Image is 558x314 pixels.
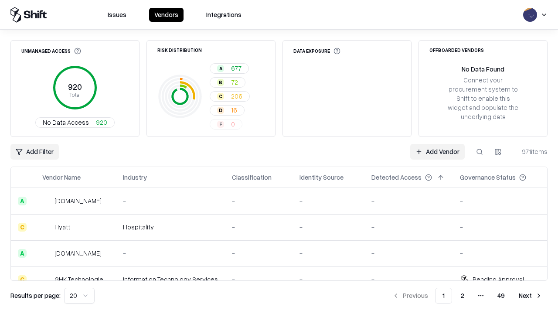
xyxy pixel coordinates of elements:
[299,275,357,284] div: -
[514,288,548,304] button: Next
[10,291,61,300] p: Results per page:
[42,275,51,284] img: GHK Technologies Inc.
[454,288,471,304] button: 2
[210,77,245,88] button: B72
[460,222,540,232] div: -
[54,196,102,205] div: [DOMAIN_NAME]
[460,249,540,258] div: -
[123,222,218,232] div: Hospitality
[299,196,357,205] div: -
[42,197,51,205] img: intrado.com
[210,63,249,74] button: A677
[123,173,147,182] div: Industry
[462,65,504,74] div: No Data Found
[371,275,446,284] div: -
[232,249,286,258] div: -
[231,106,237,115] span: 16
[231,92,242,101] span: 206
[201,8,247,22] button: Integrations
[217,107,224,114] div: D
[21,48,81,55] div: Unmanaged Access
[232,196,286,205] div: -
[42,249,51,258] img: primesec.co.il
[157,48,202,52] div: Risk Distribution
[490,288,512,304] button: 49
[299,173,344,182] div: Identity Source
[123,196,218,205] div: -
[473,275,524,284] div: Pending Approval
[293,48,340,55] div: Data Exposure
[435,288,452,304] button: 1
[371,249,446,258] div: -
[232,222,286,232] div: -
[210,105,245,116] button: D16
[447,75,519,122] div: Connect your procurement system to Shift to enable this widget and populate the underlying data
[217,79,224,86] div: B
[54,222,70,232] div: Hyatt
[232,275,286,284] div: -
[54,249,102,258] div: [DOMAIN_NAME]
[35,117,115,128] button: No Data Access920
[123,275,218,284] div: Information Technology Services
[18,197,27,205] div: A
[231,78,238,87] span: 72
[42,173,81,182] div: Vendor Name
[460,196,540,205] div: -
[42,223,51,232] img: Hyatt
[43,118,89,127] span: No Data Access
[410,144,465,160] a: Add Vendor
[18,275,27,284] div: C
[232,173,272,182] div: Classification
[231,64,242,73] span: 677
[513,147,548,156] div: 971 items
[210,91,250,102] button: C206
[149,8,184,22] button: Vendors
[102,8,132,22] button: Issues
[371,196,446,205] div: -
[371,222,446,232] div: -
[217,65,224,72] div: A
[217,93,224,100] div: C
[10,144,59,160] button: Add Filter
[460,173,516,182] div: Governance Status
[299,222,357,232] div: -
[54,275,109,284] div: GHK Technologies Inc.
[96,118,107,127] span: 920
[429,48,484,52] div: Offboarded Vendors
[299,249,357,258] div: -
[69,91,81,98] tspan: Total
[387,288,548,304] nav: pagination
[18,223,27,232] div: C
[371,173,422,182] div: Detected Access
[123,249,218,258] div: -
[68,82,82,92] tspan: 920
[18,249,27,258] div: A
